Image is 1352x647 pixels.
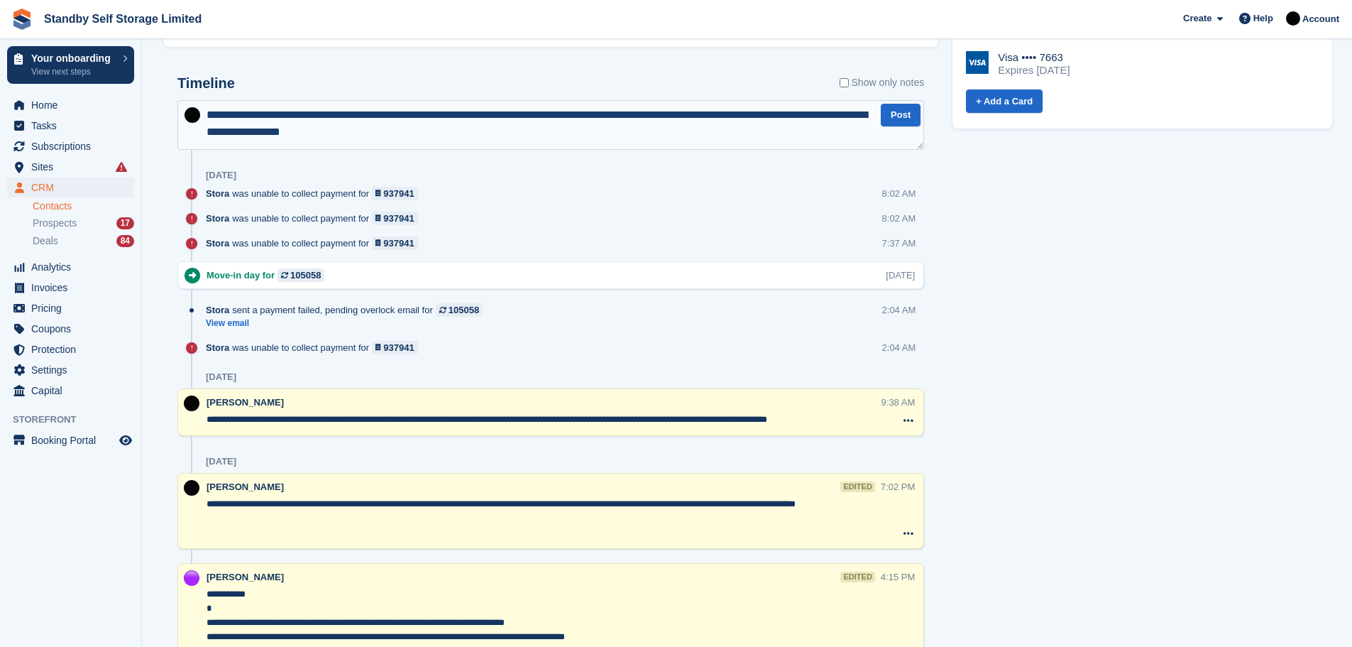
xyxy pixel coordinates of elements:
[882,303,916,317] div: 2:04 AM
[206,341,425,354] div: was unable to collect payment for
[881,104,920,127] button: Post
[33,216,134,231] a: Prospects 17
[116,235,134,247] div: 84
[436,303,483,317] a: 105058
[31,381,116,401] span: Capital
[207,268,331,282] div: Move-in day for
[383,236,414,250] div: 937941
[206,341,229,354] span: Stora
[1253,11,1273,26] span: Help
[117,432,134,449] a: Preview store
[11,9,33,30] img: stora-icon-8386f47178a22dfd0bd8f6a31ec36ba5ce8667c1dd55bd0f319d3a0aa187defe.svg
[206,170,236,181] div: [DATE]
[31,116,116,136] span: Tasks
[1286,11,1300,26] img: Stephen Hambridge
[31,178,116,197] span: CRM
[116,161,127,173] i: Smart entry sync failures have occurred
[7,381,134,401] a: menu
[185,107,200,123] img: Stephen Hambridge
[881,480,915,494] div: 7:02 PM
[31,298,116,318] span: Pricing
[33,200,134,213] a: Contacts
[886,268,915,282] div: [DATE]
[449,303,479,317] div: 105058
[7,116,134,136] a: menu
[33,234,134,249] a: Deals 84
[206,303,229,317] span: Stora
[840,75,849,90] input: Show only notes
[31,65,116,78] p: View next steps
[206,236,425,250] div: was unable to collect payment for
[206,212,229,225] span: Stora
[7,95,134,115] a: menu
[998,64,1070,77] div: Expires [DATE]
[31,257,116,277] span: Analytics
[383,212,414,225] div: 937941
[7,298,134,318] a: menu
[966,89,1043,113] a: + Add a Card
[31,360,116,380] span: Settings
[882,187,916,200] div: 8:02 AM
[372,341,418,354] a: 937941
[882,236,916,250] div: 7:37 AM
[966,51,989,74] img: Visa Logo
[206,371,236,383] div: [DATE]
[206,212,425,225] div: was unable to collect payment for
[116,217,134,229] div: 17
[184,570,199,586] img: Sue Ford
[7,136,134,156] a: menu
[31,319,116,339] span: Coupons
[7,339,134,359] a: menu
[1183,11,1211,26] span: Create
[290,268,321,282] div: 105058
[206,236,229,250] span: Stora
[7,46,134,84] a: Your onboarding View next steps
[31,278,116,298] span: Invoices
[277,268,324,282] a: 105058
[206,317,490,330] a: View email
[206,187,425,200] div: was unable to collect payment for
[7,430,134,450] a: menu
[7,278,134,298] a: menu
[31,430,116,450] span: Booking Portal
[31,157,116,177] span: Sites
[206,187,229,200] span: Stora
[207,482,284,492] span: [PERSON_NAME]
[840,572,874,582] div: edited
[13,413,141,427] span: Storefront
[31,339,116,359] span: Protection
[840,75,925,90] label: Show only notes
[31,53,116,63] p: Your onboarding
[881,570,915,584] div: 4:15 PM
[206,456,236,467] div: [DATE]
[882,212,916,225] div: 8:02 AM
[207,397,284,408] span: [PERSON_NAME]
[372,187,418,200] a: 937941
[184,480,199,496] img: Stephen Hambridge
[882,341,916,354] div: 2:04 AM
[7,257,134,277] a: menu
[383,341,414,354] div: 937941
[31,95,116,115] span: Home
[1302,12,1339,26] span: Account
[31,136,116,156] span: Subscriptions
[184,396,199,411] img: Stephen Hambridge
[177,75,235,92] h2: Timeline
[372,236,418,250] a: 937941
[207,572,284,582] span: [PERSON_NAME]
[881,396,916,409] div: 9:38 AM
[840,482,874,492] div: edited
[383,187,414,200] div: 937941
[33,234,58,248] span: Deals
[7,157,134,177] a: menu
[7,360,134,380] a: menu
[7,178,134,197] a: menu
[372,212,418,225] a: 937941
[38,7,207,31] a: Standby Self Storage Limited
[998,51,1070,64] div: Visa •••• 7663
[206,303,490,317] div: sent a payment failed, pending overlock email for
[7,319,134,339] a: menu
[33,217,77,230] span: Prospects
